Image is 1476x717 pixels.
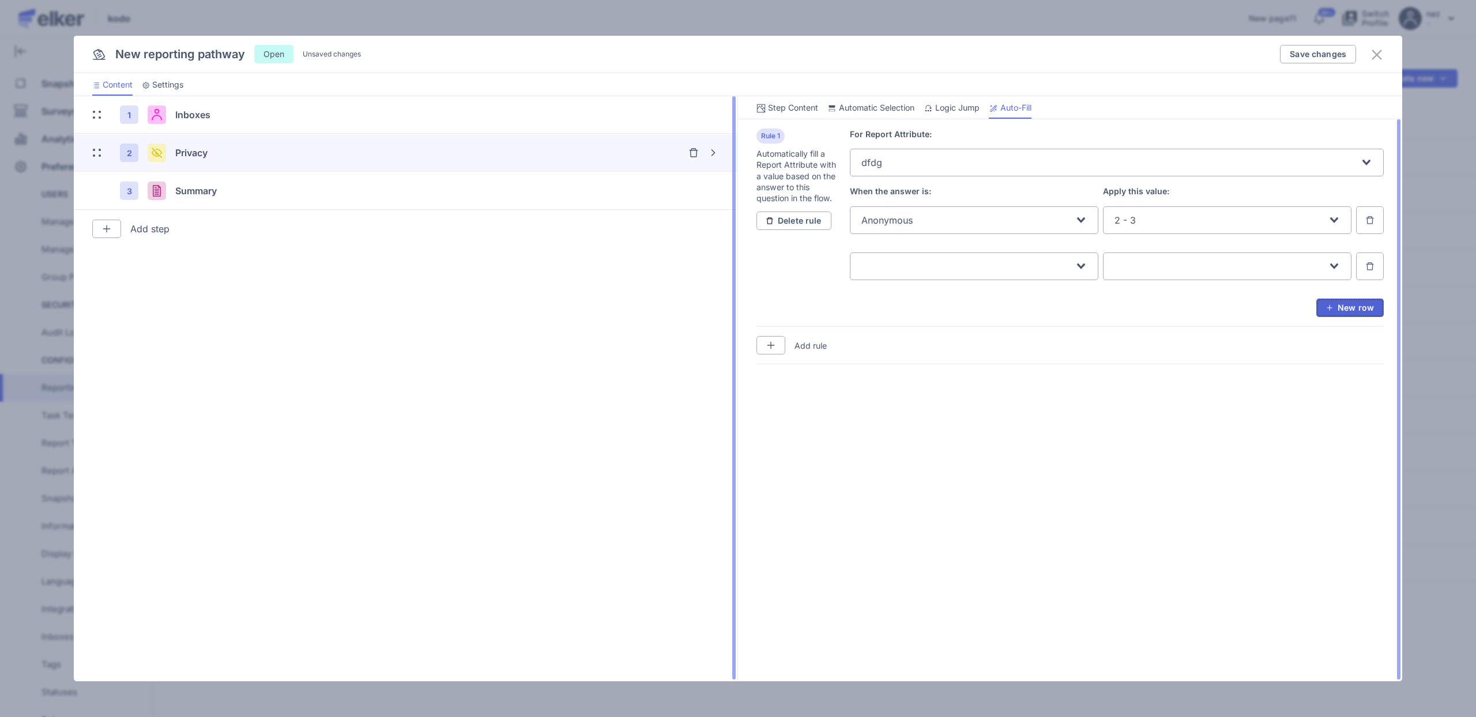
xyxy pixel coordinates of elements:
p: Add step [130,224,170,235]
button: Add step [92,220,170,238]
label: For Report Attribute: [850,129,1384,139]
span: Open [263,50,284,58]
input: Search for option [861,209,865,223]
span: 2 - 3 [1114,214,1136,226]
img: svg%3e [766,341,775,350]
button: New row [1316,299,1384,317]
div: Search for option [850,252,1098,280]
button: Delete rule [756,212,831,230]
span: Save changes [1290,50,1346,58]
label: When the answer is: [850,186,1098,197]
div: Search for option [850,206,1098,234]
div: Rule 1 [756,129,785,144]
div: Search for option [850,149,1384,176]
img: svg%3e [766,217,773,224]
span: Summary [175,185,217,197]
span: Automatic Selection [839,102,914,114]
span: Auto-Fill [1000,102,1031,114]
span: New row [1338,304,1374,312]
button: Save changes [1280,45,1356,63]
input: Search for option [1114,209,1119,223]
img: svg%3e [1366,216,1374,224]
div: Automatically fill a Report Attribute with a value based on the answer to this question in the flow. [756,148,841,203]
h4: New reporting pathway [115,47,245,62]
span: Settings [152,79,183,90]
span: Inboxes [175,109,210,120]
span: Delete rule [778,217,822,225]
label: Apply this value: [1103,186,1351,197]
span: Step Content [768,102,818,114]
input: Search for option [885,152,1360,173]
input: Search for option [861,255,865,269]
img: svg%3e [707,147,719,159]
input: Search for option [1114,255,1119,269]
div: Search for option [1103,206,1351,234]
span: Privacy [175,147,208,159]
span: dfdg [861,157,882,168]
span: Anonymous [861,214,913,226]
div: Search for option [1103,252,1351,280]
img: svg%3e [1326,304,1333,311]
img: svg%3e [1366,262,1374,270]
span: Logic Jump [935,102,980,114]
img: svg%3e [689,148,698,157]
p: Add rule [795,340,827,351]
span: Unsaved changes [303,49,361,59]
